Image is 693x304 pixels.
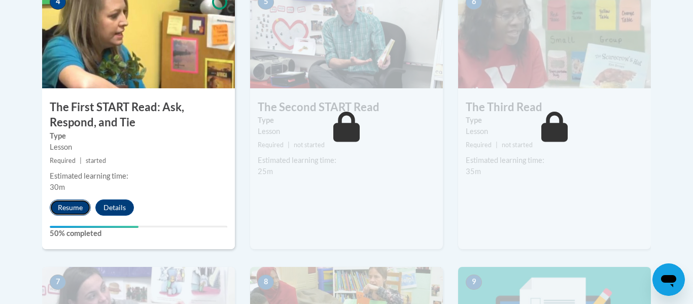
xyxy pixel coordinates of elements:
[80,157,82,164] span: |
[86,157,106,164] span: started
[466,141,492,149] span: Required
[50,171,227,182] div: Estimated learning time:
[50,199,91,216] button: Resume
[42,99,235,131] h3: The First START Read: Ask, Respond, and Tie
[458,99,651,115] h3: The Third Read
[50,130,227,142] label: Type
[250,99,443,115] h3: The Second START Read
[50,142,227,153] div: Lesson
[258,155,435,166] div: Estimated learning time:
[288,141,290,149] span: |
[294,141,325,149] span: not started
[50,228,227,239] label: 50% completed
[466,126,643,137] div: Lesson
[50,275,66,290] span: 7
[502,141,533,149] span: not started
[258,126,435,137] div: Lesson
[466,275,482,290] span: 9
[258,115,435,126] label: Type
[466,155,643,166] div: Estimated learning time:
[466,167,481,176] span: 35m
[50,226,138,228] div: Your progress
[466,115,643,126] label: Type
[50,183,65,191] span: 30m
[496,141,498,149] span: |
[258,275,274,290] span: 8
[50,157,76,164] span: Required
[258,141,284,149] span: Required
[652,263,685,296] iframe: Button to launch messaging window
[258,167,273,176] span: 25m
[95,199,134,216] button: Details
